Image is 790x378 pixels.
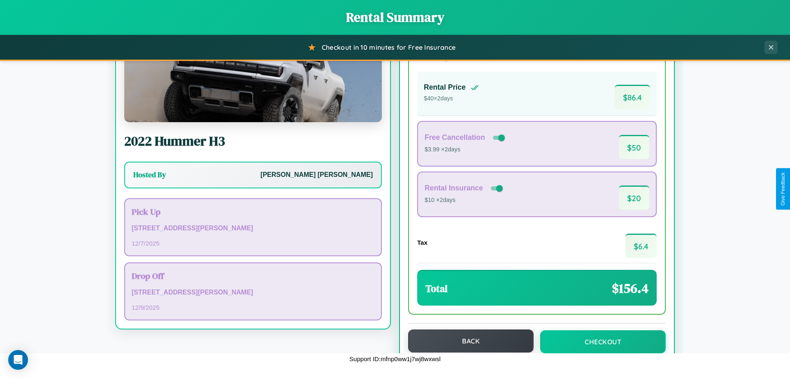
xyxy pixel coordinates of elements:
h3: Total [425,282,448,295]
h4: Tax [417,239,428,246]
p: $10 × 2 days [425,195,504,206]
div: Give Feedback [780,172,786,206]
p: $ 40 × 2 days [424,93,479,104]
h4: Free Cancellation [425,133,485,142]
h2: 2022 Hummer H3 [124,132,382,150]
span: $ 20 [619,186,649,210]
span: $ 6.4 [625,234,657,258]
div: Open Intercom Messenger [8,350,28,370]
h3: Pick Up [132,206,374,218]
span: $ 50 [619,135,649,159]
span: $ 156.4 [612,279,648,297]
h3: Hosted By [133,170,166,180]
p: 12 / 7 / 2025 [132,238,374,249]
button: Back [408,329,534,352]
h1: Rental Summary [8,8,782,26]
button: Checkout [540,330,666,353]
p: $3.99 × 2 days [425,144,507,155]
p: Support ID: mfnp0ww1j7wj8wxwsl [349,353,441,364]
img: Hummer H3 [124,40,382,122]
p: [PERSON_NAME] [PERSON_NAME] [260,169,373,181]
h4: Rental Insurance [425,184,483,192]
p: 12 / 9 / 2025 [132,302,374,313]
p: [STREET_ADDRESS][PERSON_NAME] [132,223,374,234]
span: $ 86.4 [615,85,650,109]
h4: Rental Price [424,83,466,92]
h3: Drop Off [132,270,374,282]
p: [STREET_ADDRESS][PERSON_NAME] [132,287,374,299]
span: Checkout in 10 minutes for Free Insurance [322,43,455,51]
